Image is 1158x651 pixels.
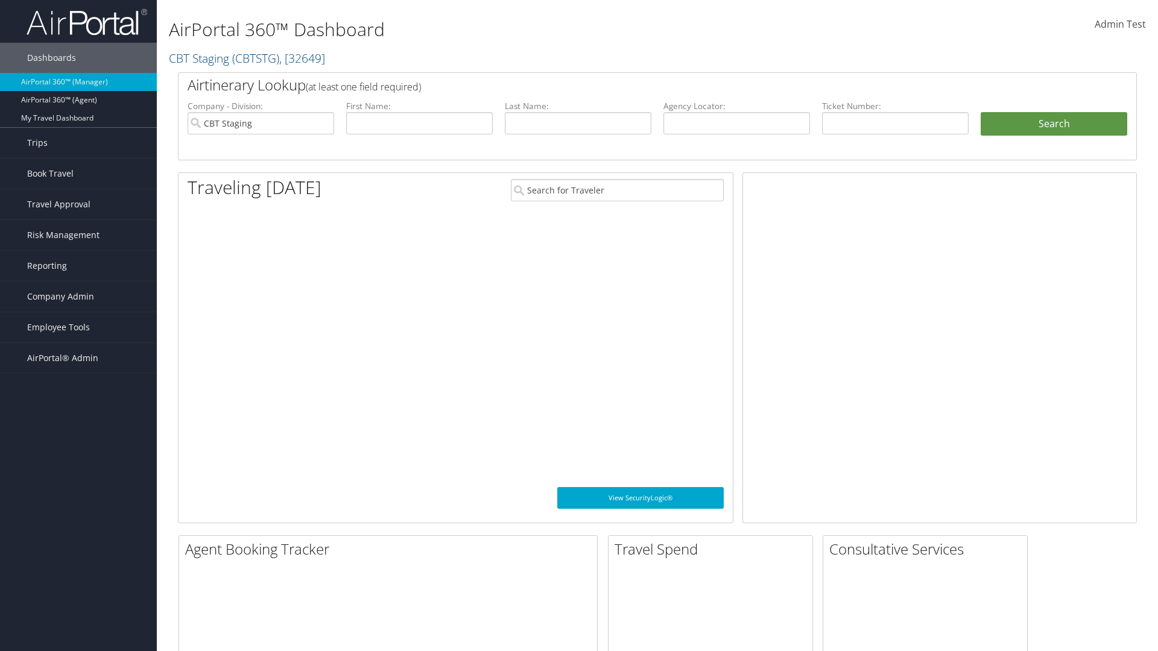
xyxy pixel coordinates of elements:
span: Travel Approval [27,189,90,219]
h2: Agent Booking Tracker [185,539,597,559]
span: Reporting [27,251,67,281]
h2: Airtinerary Lookup [188,75,1048,95]
label: Last Name: [505,100,651,112]
span: , [ 32649 ] [279,50,325,66]
input: Search for Traveler [511,179,724,201]
label: First Name: [346,100,493,112]
span: Risk Management [27,220,100,250]
h1: Traveling [DATE] [188,175,321,200]
label: Ticket Number: [822,100,969,112]
span: Book Travel [27,159,74,189]
a: View SecurityLogic® [557,487,724,509]
span: Dashboards [27,43,76,73]
h1: AirPortal 360™ Dashboard [169,17,820,42]
label: Company - Division: [188,100,334,112]
span: Company Admin [27,281,94,312]
button: Search [981,112,1127,136]
a: Admin Test [1095,6,1146,43]
h2: Travel Spend [615,539,812,559]
span: ( CBTSTG ) [232,50,279,66]
span: (at least one field required) [306,80,421,93]
span: Admin Test [1095,17,1146,31]
span: Trips [27,128,48,158]
img: airportal-logo.png [27,8,147,36]
span: AirPortal® Admin [27,343,98,373]
h2: Consultative Services [829,539,1027,559]
span: Employee Tools [27,312,90,342]
label: Agency Locator: [663,100,810,112]
a: CBT Staging [169,50,325,66]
